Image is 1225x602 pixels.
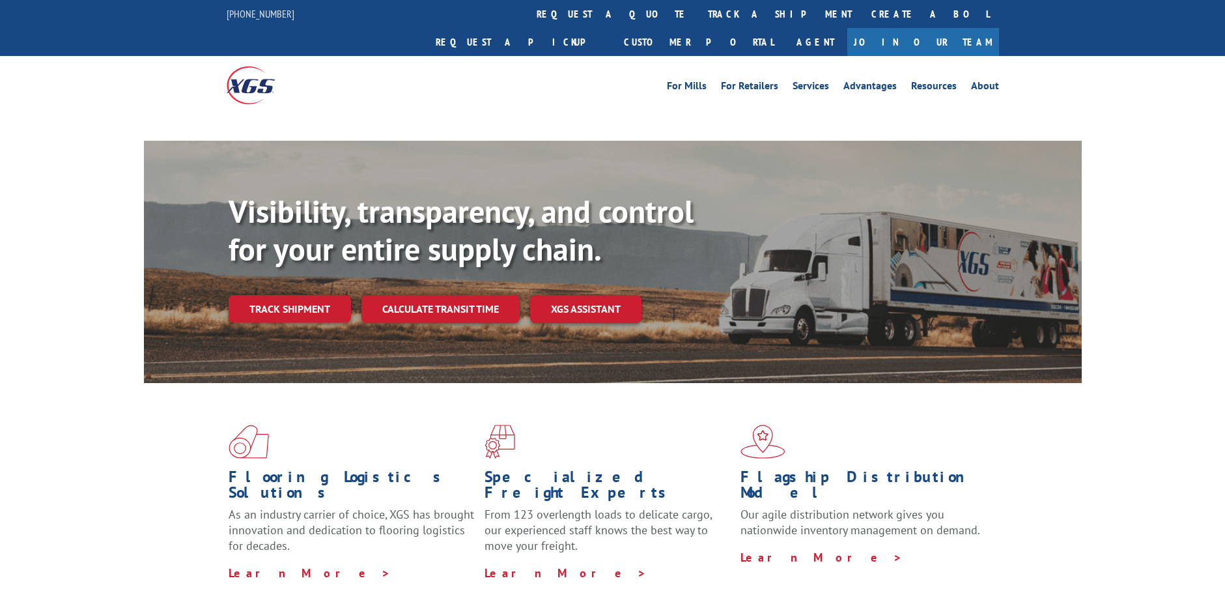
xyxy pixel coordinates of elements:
[485,469,731,507] h1: Specialized Freight Experts
[229,191,694,269] b: Visibility, transparency, and control for your entire supply chain.
[740,507,980,537] span: Our agile distribution network gives you nationwide inventory management on demand.
[740,550,903,565] a: Learn More >
[847,28,999,56] a: Join Our Team
[361,295,520,323] a: Calculate transit time
[783,28,847,56] a: Agent
[721,81,778,95] a: For Retailers
[971,81,999,95] a: About
[229,507,474,553] span: As an industry carrier of choice, XGS has brought innovation and dedication to flooring logistics...
[229,566,391,580] a: Learn More >
[229,469,475,507] h1: Flooring Logistics Solutions
[667,81,707,95] a: For Mills
[740,425,785,459] img: xgs-icon-flagship-distribution-model-red
[911,81,957,95] a: Resources
[614,28,783,56] a: Customer Portal
[843,81,897,95] a: Advantages
[229,425,269,459] img: xgs-icon-total-supply-chain-intelligence-red
[530,295,641,323] a: XGS ASSISTANT
[227,7,294,20] a: [PHONE_NUMBER]
[485,425,515,459] img: xgs-icon-focused-on-flooring-red
[485,507,731,565] p: From 123 overlength loads to delicate cargo, our experienced staff knows the best way to move you...
[740,469,987,507] h1: Flagship Distribution Model
[485,566,647,580] a: Learn More >
[793,81,829,95] a: Services
[426,28,614,56] a: Request a pickup
[229,295,351,322] a: Track shipment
